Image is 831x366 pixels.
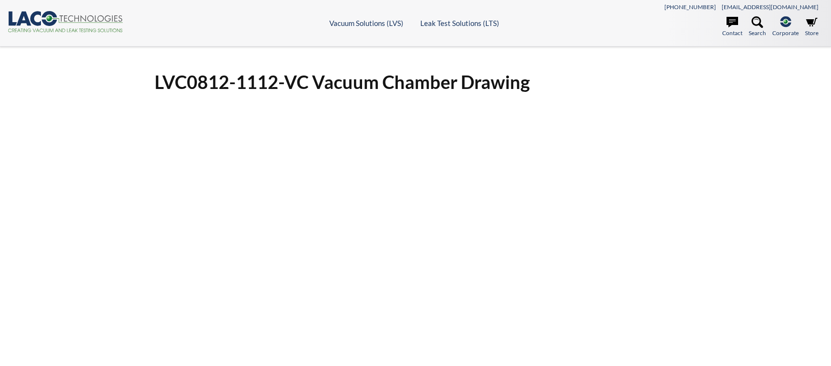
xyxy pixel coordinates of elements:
h1: LVC0812-1112-VC Vacuum Chamber Drawing [155,70,676,94]
a: [EMAIL_ADDRESS][DOMAIN_NAME] [722,3,818,11]
a: Store [805,16,818,38]
span: Corporate [772,28,799,38]
a: Contact [722,16,742,38]
a: Vacuum Solutions (LVS) [329,19,403,27]
a: [PHONE_NUMBER] [664,3,716,11]
a: Leak Test Solutions (LTS) [420,19,499,27]
a: Search [749,16,766,38]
